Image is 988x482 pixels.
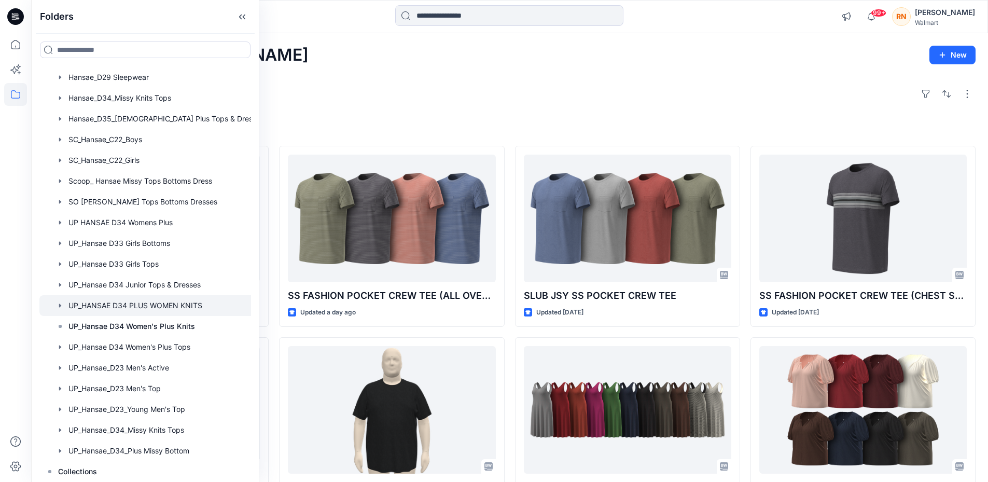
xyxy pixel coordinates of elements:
[288,155,495,283] a: SS FASHION POCKET CREW TEE (ALL OVER STRIPE)
[58,465,97,478] p: Collections
[915,6,975,19] div: [PERSON_NAME]
[759,155,967,283] a: SS FASHION POCKET CREW TEE (CHEST STRIPE)
[288,346,495,474] a: 008323_FINAL_S126 SS CREW TEE_2XL
[759,346,967,474] a: ADM_TS NOTCH NECK FEMME PUFF SLEEVE TOP
[300,307,356,318] p: Updated a day ago
[772,307,819,318] p: Updated [DATE]
[524,288,731,303] p: SLUB JSY SS POCKET CREW TEE
[524,346,731,474] a: ADM_TS LOW SCOOP TANK DRESS
[536,307,583,318] p: Updated [DATE]
[892,7,911,26] div: RN
[915,19,975,26] div: Walmart
[68,320,195,333] p: UP_Hansae D34 Women's Plus Knits
[44,123,976,135] h4: Styles
[524,155,731,283] a: SLUB JSY SS POCKET CREW TEE
[929,46,976,64] button: New
[288,288,495,303] p: SS FASHION POCKET CREW TEE (ALL OVER STRIPE)
[759,288,967,303] p: SS FASHION POCKET CREW TEE (CHEST STRIPE)
[871,9,886,17] span: 99+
